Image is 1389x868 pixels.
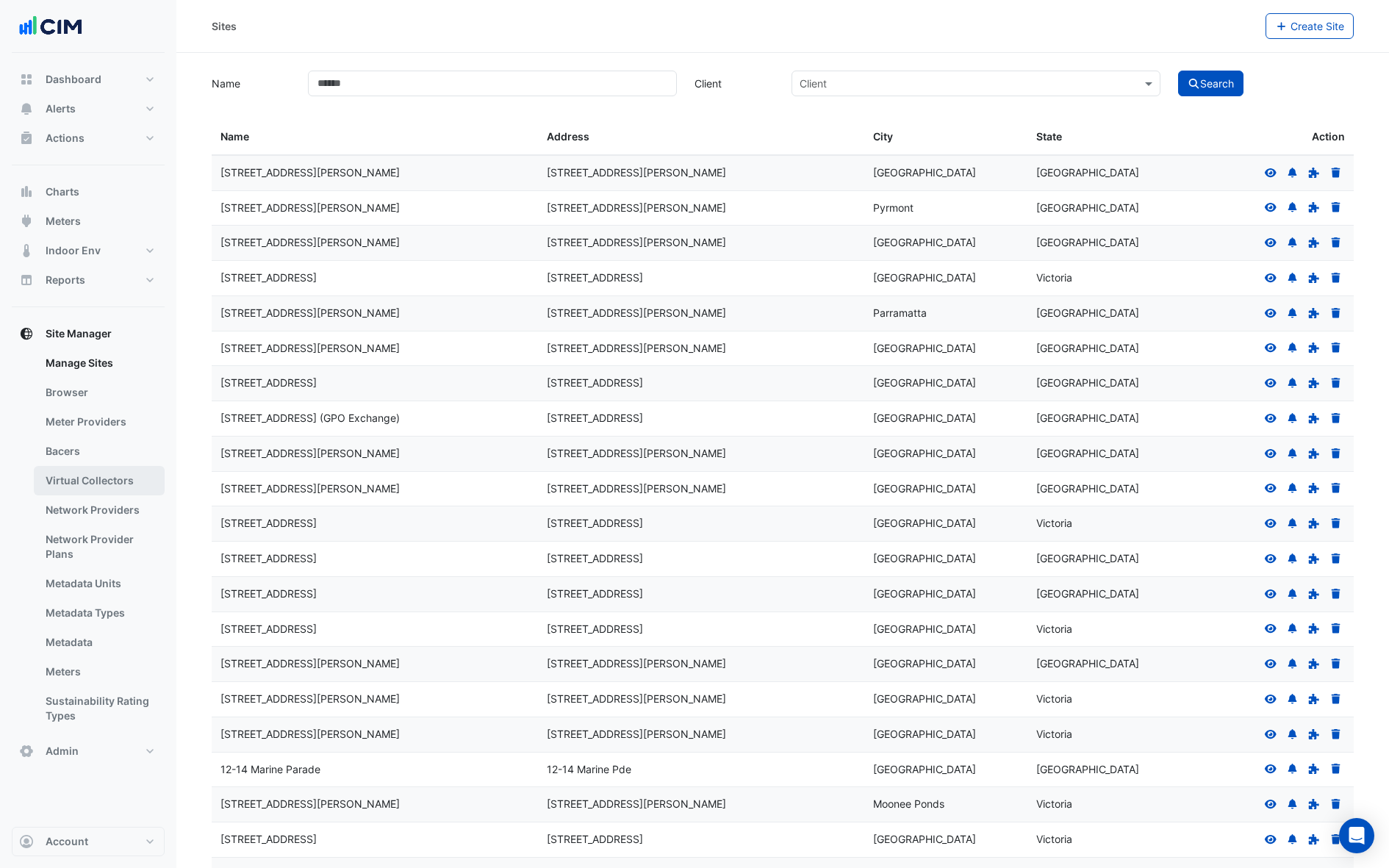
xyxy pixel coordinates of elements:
span: Alerts [46,101,76,116]
div: [STREET_ADDRESS][PERSON_NAME] [220,796,529,813]
div: [STREET_ADDRESS][PERSON_NAME] [547,234,855,251]
div: [STREET_ADDRESS][PERSON_NAME] [220,481,529,498]
span: Action [1312,129,1345,146]
div: [GEOGRAPHIC_DATA] [1036,445,1182,462]
span: Account [46,834,88,849]
app-icon: Reports [19,273,34,287]
span: Actions [46,131,85,146]
label: Name [203,71,299,96]
app-icon: Charts [19,184,34,199]
div: Victoria [1036,726,1182,743]
app-icon: Actions [19,131,34,146]
app-icon: Indoor Env [19,243,34,258]
div: [GEOGRAPHIC_DATA] [873,621,1019,638]
div: [STREET_ADDRESS][PERSON_NAME] [547,726,855,743]
div: [STREET_ADDRESS] [547,586,855,603]
div: [GEOGRAPHIC_DATA] [1036,305,1182,322]
div: [STREET_ADDRESS][PERSON_NAME] [220,445,529,462]
div: [STREET_ADDRESS][PERSON_NAME] [547,656,855,672]
a: Virtual Collectors [34,466,165,495]
div: [STREET_ADDRESS] [547,410,855,427]
a: Delete Site [1329,833,1343,845]
a: Delete Site [1329,166,1343,179]
div: [GEOGRAPHIC_DATA] [873,165,1019,182]
div: [GEOGRAPHIC_DATA] [1036,586,1182,603]
div: [STREET_ADDRESS][PERSON_NAME] [547,165,855,182]
a: Delete Site [1329,517,1343,529]
a: Delete Site [1329,447,1343,459]
a: Meter Providers [34,407,165,437]
a: Browser [34,378,165,407]
a: Delete Site [1329,342,1343,354]
a: Delete Site [1329,728,1343,740]
div: [STREET_ADDRESS][PERSON_NAME] [547,445,855,462]
button: Create Site [1266,13,1354,39]
div: [GEOGRAPHIC_DATA] [1036,550,1182,567]
div: [GEOGRAPHIC_DATA] [873,515,1019,532]
app-icon: Admin [19,744,34,758]
div: [GEOGRAPHIC_DATA] [873,656,1019,672]
a: Delete Site [1329,271,1343,284]
button: Alerts [12,94,165,123]
img: Company Logo [18,12,84,41]
span: Name [220,130,249,143]
div: 12-14 Marine Pde [547,761,855,778]
a: Delete Site [1329,657,1343,670]
div: [STREET_ADDRESS][PERSON_NAME] [220,726,529,743]
span: Address [547,130,589,143]
a: Metadata Types [34,598,165,628]
div: [STREET_ADDRESS][PERSON_NAME] [547,691,855,708]
a: Meters [34,657,165,686]
span: State [1036,130,1062,143]
div: [STREET_ADDRESS] [547,550,855,567]
span: Charts [46,184,79,199]
div: [GEOGRAPHIC_DATA] [1036,200,1182,217]
div: [GEOGRAPHIC_DATA] [873,831,1019,848]
a: Network Provider Plans [34,525,165,569]
div: [STREET_ADDRESS] [220,621,529,638]
div: [STREET_ADDRESS] [547,515,855,532]
app-icon: Site Manager [19,326,34,341]
div: [GEOGRAPHIC_DATA] [1036,656,1182,672]
a: Delete Site [1329,376,1343,389]
button: Dashboard [12,65,165,94]
div: [STREET_ADDRESS][PERSON_NAME] [220,165,529,182]
span: Meters [46,214,81,229]
div: [STREET_ADDRESS] (GPO Exchange) [220,410,529,427]
div: [GEOGRAPHIC_DATA] [873,410,1019,427]
div: Site Manager [12,348,165,736]
span: Site Manager [46,326,112,341]
div: Victoria [1036,691,1182,708]
a: Delete Site [1329,587,1343,600]
div: [STREET_ADDRESS][PERSON_NAME] [220,200,529,217]
button: Actions [12,123,165,153]
a: Delete Site [1329,306,1343,319]
div: [GEOGRAPHIC_DATA] [873,550,1019,567]
a: Bacers [34,437,165,466]
a: Delete Site [1329,412,1343,424]
div: Pyrmont [873,200,1019,217]
div: [STREET_ADDRESS][PERSON_NAME] [220,691,529,708]
div: [GEOGRAPHIC_DATA] [873,761,1019,778]
div: [GEOGRAPHIC_DATA] [873,234,1019,251]
div: [STREET_ADDRESS][PERSON_NAME] [547,305,855,322]
span: Admin [46,744,79,758]
div: [STREET_ADDRESS] [547,831,855,848]
div: [GEOGRAPHIC_DATA] [1036,165,1182,182]
div: [STREET_ADDRESS][PERSON_NAME] [220,656,529,672]
button: Meters [12,207,165,236]
div: [STREET_ADDRESS] [220,515,529,532]
div: [STREET_ADDRESS] [547,621,855,638]
div: Open Intercom Messenger [1339,818,1374,853]
div: [STREET_ADDRESS] [220,586,529,603]
a: Delete Site [1329,763,1343,775]
div: [STREET_ADDRESS] [220,270,529,287]
div: [GEOGRAPHIC_DATA] [1036,481,1182,498]
div: Victoria [1036,270,1182,287]
div: Victoria [1036,796,1182,813]
div: [GEOGRAPHIC_DATA] [1036,375,1182,392]
app-icon: Dashboard [19,72,34,87]
div: [GEOGRAPHIC_DATA] [873,445,1019,462]
div: Moonee Ponds [873,796,1019,813]
div: [STREET_ADDRESS] [547,270,855,287]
